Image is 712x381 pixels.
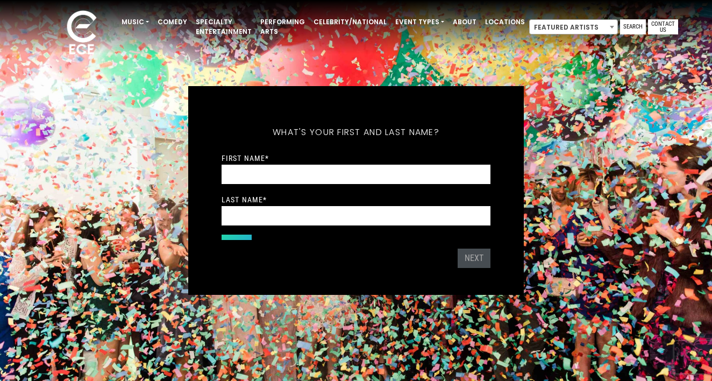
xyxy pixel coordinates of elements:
[648,19,678,34] a: Contact Us
[222,113,490,152] h5: What's your first and last name?
[529,19,618,34] span: Featured Artists
[481,13,529,31] a: Locations
[153,13,191,31] a: Comedy
[256,13,309,41] a: Performing Arts
[309,13,391,31] a: Celebrity/National
[191,13,256,41] a: Specialty Entertainment
[117,13,153,31] a: Music
[55,8,109,60] img: ece_new_logo_whitev2-1.png
[222,153,269,163] label: First Name
[620,19,646,34] a: Search
[391,13,448,31] a: Event Types
[222,195,267,204] label: Last Name
[448,13,481,31] a: About
[530,20,617,35] span: Featured Artists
